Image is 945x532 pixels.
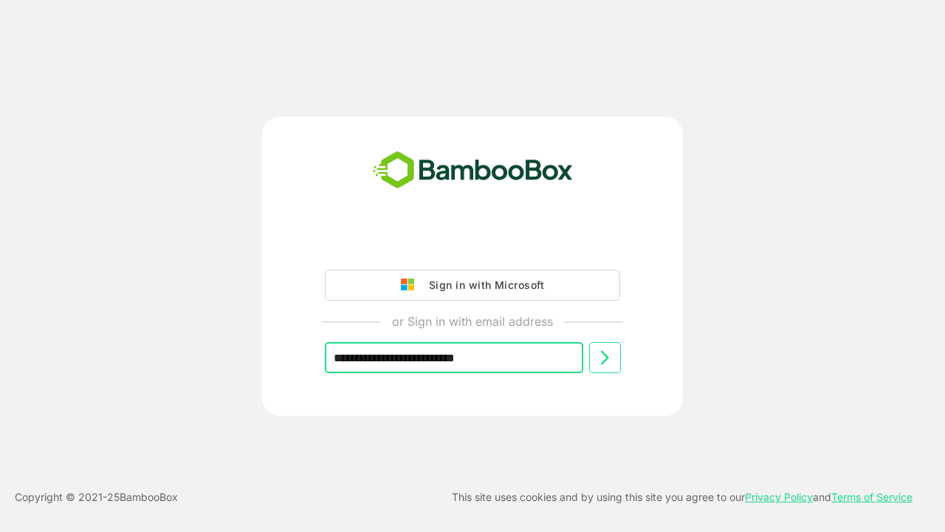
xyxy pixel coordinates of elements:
[365,146,581,195] img: bamboobox
[452,488,913,506] p: This site uses cookies and by using this site you agree to our and
[392,313,553,330] p: or Sign in with email address
[745,491,813,503] a: Privacy Policy
[15,488,178,506] p: Copyright © 2021- 25 BambooBox
[401,279,422,292] img: google
[325,270,620,301] button: Sign in with Microsoft
[422,276,544,295] div: Sign in with Microsoft
[317,228,628,261] iframe: Sign in with Google Button
[831,491,913,503] a: Terms of Service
